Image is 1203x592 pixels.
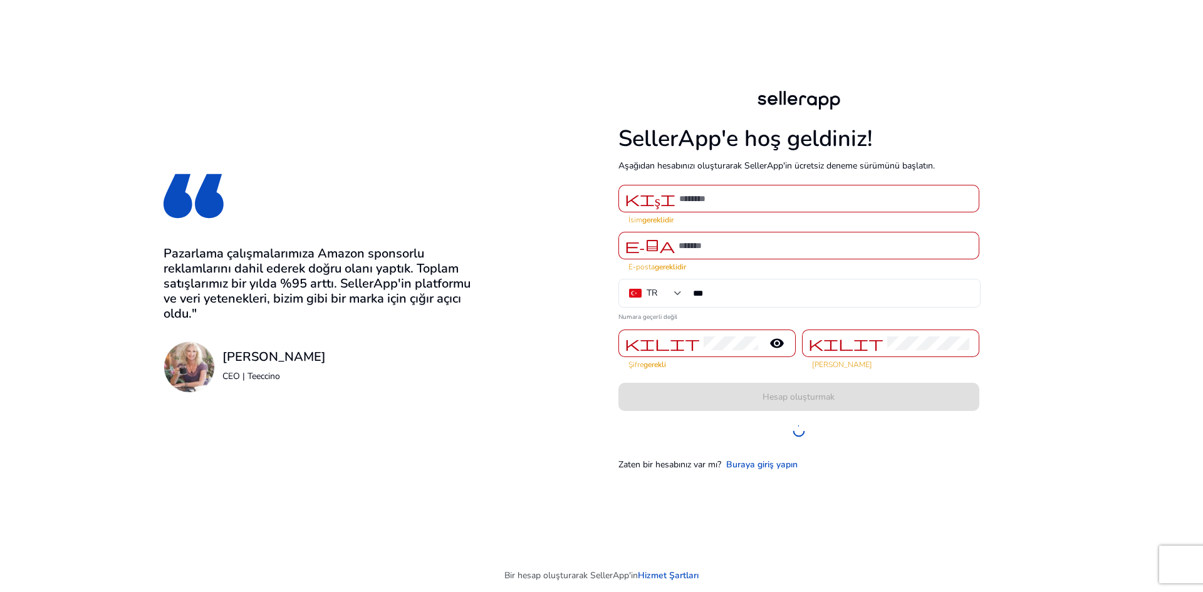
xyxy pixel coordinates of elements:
[726,458,798,471] a: Buraya giriş yapın
[625,335,700,352] font: kilit
[164,245,471,322] font: Pazarlama çalışmalarımıza Amazon sponsorlu reklamlarını dahil ederek doğru olanı yaptık. Toplam s...
[628,360,643,370] font: Şifre
[625,190,675,207] font: kişi
[643,360,666,370] font: gerekli
[618,123,873,154] font: SellerApp'e hoş geldiniz!
[812,360,872,370] font: [PERSON_NAME]
[655,262,686,272] font: gereklidir
[222,370,280,382] font: CEO | Teeccino
[726,459,798,470] font: Buraya giriş yapın
[762,336,792,351] mat-icon: remove_red_eye
[628,262,655,272] font: E-posta
[642,215,674,225] font: gereklidir
[638,569,699,581] font: Hizmet Şartları
[618,160,935,172] font: Aşağıdan hesabınızı oluşturarak SellerApp'in ücretsiz deneme sürümünü başlatın.
[618,459,721,470] font: Zaten bir hesabınız var mı?
[618,313,677,321] font: Numara geçerli değil
[808,335,883,352] font: kilit
[638,569,699,582] a: Hizmet Şartları
[504,569,638,581] font: Bir hesap oluşturarak SellerApp'in
[647,287,657,299] font: TR
[625,237,675,254] font: e-posta
[628,215,642,225] font: İsim
[222,348,326,365] font: [PERSON_NAME]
